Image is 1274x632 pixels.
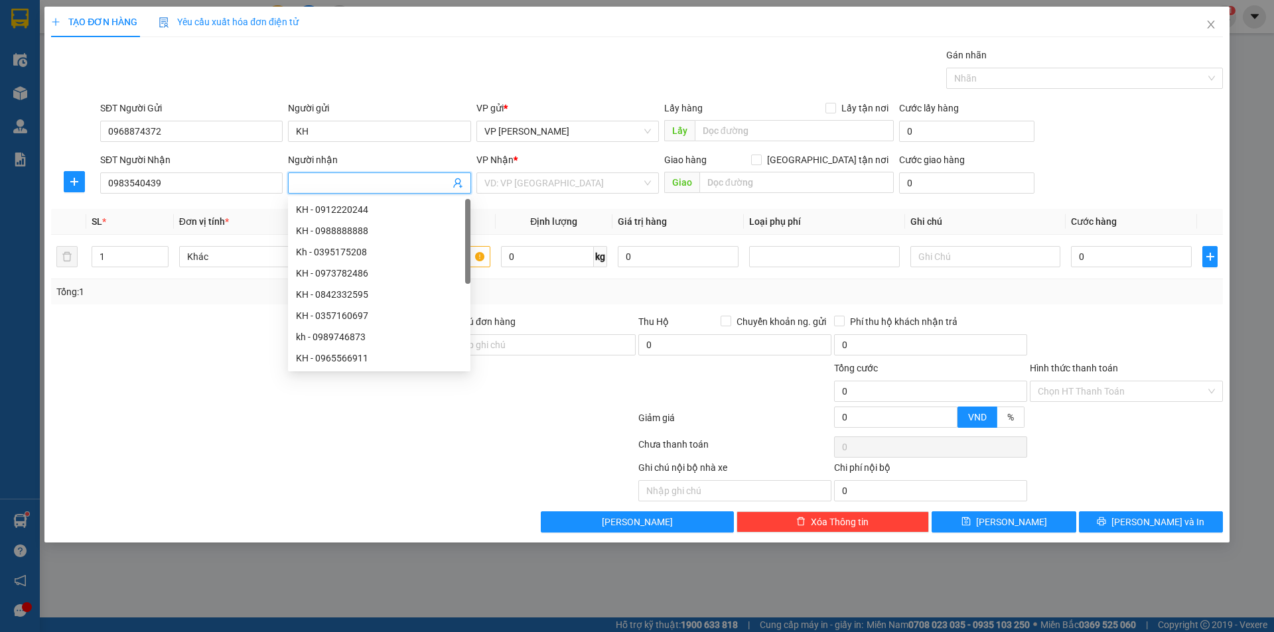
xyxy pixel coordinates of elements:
span: [GEOGRAPHIC_DATA] tận nơi [762,153,894,167]
label: Hình thức thanh toán [1030,363,1118,373]
div: KH - 0912220244 [296,202,462,217]
span: VND [968,412,987,422]
div: KH - 0988888888 [296,223,462,238]
label: Cước giao hàng [899,155,965,165]
input: Dọc đường [699,172,894,193]
label: Gán nhãn [946,50,987,60]
span: VP Nhận [476,155,514,165]
label: Cước lấy hàng [899,103,959,113]
div: KH - 0842332595 [288,284,470,305]
span: VP Nguyễn Xiển [484,121,651,141]
button: [PERSON_NAME] [541,511,734,533]
span: plus [51,17,60,27]
div: KH - 0357160697 [296,308,462,323]
div: Kh - 0395175208 [288,241,470,263]
div: KH - 0912220244 [288,199,470,220]
span: user-add [453,178,463,188]
div: Người nhận [288,153,470,167]
button: delete [56,246,78,267]
span: delete [796,517,806,527]
span: Đơn vị tính [179,216,229,227]
span: [PERSON_NAME] [602,515,673,529]
div: Giảm giá [637,411,833,434]
div: Kh - 0395175208 [296,245,462,259]
div: KH - 0965566911 [288,348,470,369]
span: Lấy [664,120,695,141]
span: Tổng cước [834,363,878,373]
input: Nhập ghi chú [638,480,831,501]
span: Khác [187,247,321,267]
span: save [961,517,971,527]
span: plus [1203,251,1216,262]
span: Chuyển khoản ng. gửi [731,314,831,329]
div: KH - 0973782486 [288,263,470,284]
div: KH - 0357160697 [288,305,470,326]
div: KH - 0973782486 [296,266,462,281]
span: Giá trị hàng [618,216,667,227]
span: printer [1097,517,1106,527]
span: % [1007,412,1014,422]
span: Phí thu hộ khách nhận trả [845,314,963,329]
div: SĐT Người Gửi [100,101,283,115]
span: Giao [664,172,699,193]
button: printer[PERSON_NAME] và In [1079,511,1223,533]
th: Loại phụ phí [744,209,904,235]
span: Lấy hàng [664,103,703,113]
div: SĐT Người Nhận [100,153,283,167]
button: Close [1192,7,1230,44]
span: kg [594,246,607,267]
div: Chưa thanh toán [637,437,833,460]
span: Lấy tận nơi [836,101,894,115]
button: save[PERSON_NAME] [932,511,1076,533]
div: kh - 0989746873 [288,326,470,348]
div: Người gửi [288,101,470,115]
span: close [1206,19,1216,30]
span: Xóa Thông tin [811,515,869,529]
div: KH - 0988888888 [288,220,470,241]
div: Ghi chú nội bộ nhà xe [638,460,831,480]
button: plus [1202,246,1217,267]
input: Cước lấy hàng [899,121,1034,142]
span: Thu Hộ [638,316,669,327]
input: Cước giao hàng [899,172,1034,194]
input: Ghi chú đơn hàng [443,334,636,355]
button: plus [64,171,85,192]
span: TẠO ĐƠN HÀNG [51,17,137,27]
span: [PERSON_NAME] [976,515,1047,529]
span: [PERSON_NAME] và In [1111,515,1204,529]
div: Chi phí nội bộ [834,460,1027,480]
span: plus [64,176,84,187]
div: Tổng: 1 [56,284,492,299]
span: Yêu cầu xuất hóa đơn điện tử [159,17,299,27]
div: VP gửi [476,101,659,115]
th: Ghi chú [905,209,1066,235]
div: kh - 0989746873 [296,330,462,344]
span: SL [92,216,102,227]
input: Dọc đường [695,120,894,141]
button: deleteXóa Thông tin [737,511,930,533]
img: icon [159,17,169,28]
span: Giao hàng [664,155,707,165]
div: KH - 0842332595 [296,287,462,302]
input: Ghi Chú [910,246,1060,267]
label: Ghi chú đơn hàng [443,316,516,327]
span: Định lượng [530,216,577,227]
span: Cước hàng [1071,216,1117,227]
input: 0 [618,246,739,267]
div: KH - 0965566911 [296,351,462,365]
